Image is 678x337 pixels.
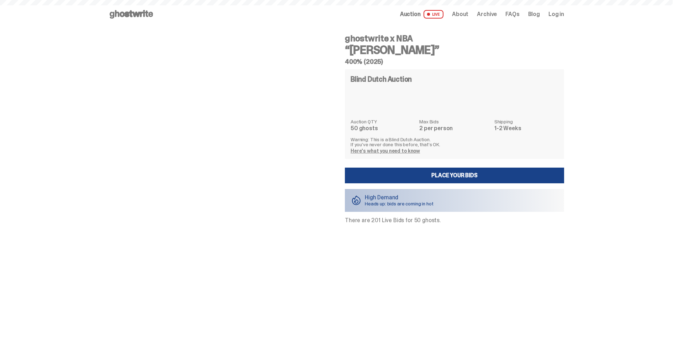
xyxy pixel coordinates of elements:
span: Auction [400,11,421,17]
dt: Shipping [494,119,558,124]
a: Auction LIVE [400,10,443,19]
p: There are 201 Live Bids for 50 ghosts. [345,218,564,223]
dd: 1-2 Weeks [494,126,558,131]
a: About [452,11,468,17]
h5: 400% (2025) [345,58,564,65]
span: LIVE [424,10,444,19]
a: FAQs [505,11,519,17]
a: Here's what you need to know [351,148,420,154]
a: Blog [528,11,540,17]
h3: “[PERSON_NAME]” [345,44,564,56]
dd: 50 ghosts [351,126,415,131]
dt: Auction QTY [351,119,415,124]
a: Log in [548,11,564,17]
p: Heads up: bids are coming in hot [365,201,433,206]
h4: ghostwrite x NBA [345,34,564,43]
a: Archive [477,11,497,17]
p: High Demand [365,195,433,200]
h4: Blind Dutch Auction [351,76,412,83]
a: Place your Bids [345,168,564,183]
dd: 2 per person [419,126,490,131]
dt: Max Bids [419,119,490,124]
p: Warning: This is a Blind Dutch Auction. If you’ve never done this before, that’s OK. [351,137,558,147]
